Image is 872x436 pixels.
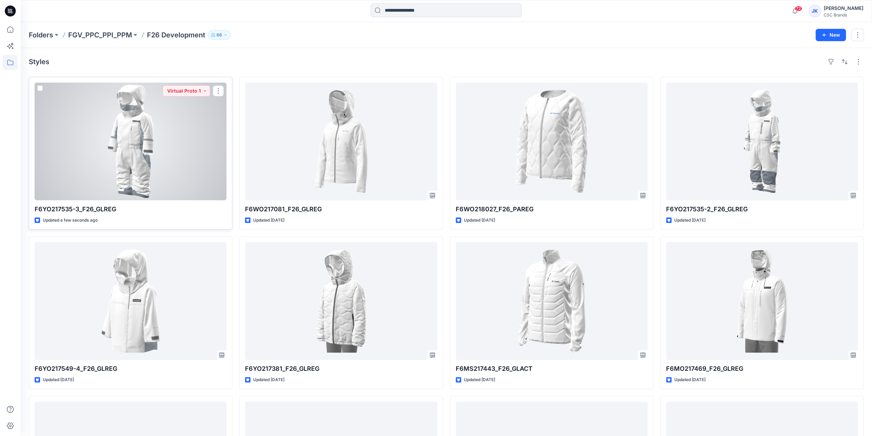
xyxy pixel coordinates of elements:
[824,4,863,12] div: [PERSON_NAME]
[245,364,437,374] p: F6YO217381_F26_GLREG
[464,217,495,224] p: Updated [DATE]
[208,30,231,40] button: 66
[674,376,705,384] p: Updated [DATE]
[68,30,132,40] a: FGV_PPC_PPI_PPM
[43,376,74,384] p: Updated [DATE]
[35,364,226,374] p: F6YO217549-4_F26_GLREG
[43,217,98,224] p: Updated a few seconds ago
[795,6,802,11] span: 72
[147,30,205,40] p: F26 Development
[217,31,222,39] p: 66
[29,58,49,66] h4: Styles
[809,5,821,17] div: JK
[245,242,437,360] a: F6YO217381_F26_GLREG
[35,242,226,360] a: F6YO217549-4_F26_GLREG
[674,217,705,224] p: Updated [DATE]
[666,83,858,200] a: F6YO217535-2_F26_GLREG
[29,30,53,40] a: Folders
[666,204,858,214] p: F6YO217535-2_F26_GLREG
[35,83,226,200] a: F6YO217535-3_F26_GLREG
[456,364,648,374] p: F6MS217443_F26_GLACT
[666,364,858,374] p: F6MO217469_F26_GLREG
[464,376,495,384] p: Updated [DATE]
[666,242,858,360] a: F6MO217469_F26_GLREG
[245,83,437,200] a: F6WO217081_F26_GLREG
[815,29,846,41] button: New
[824,12,863,17] div: CSC Brands
[245,204,437,214] p: F6WO217081_F26_GLREG
[35,204,226,214] p: F6YO217535-3_F26_GLREG
[253,217,284,224] p: Updated [DATE]
[253,376,284,384] p: Updated [DATE]
[456,242,648,360] a: F6MS217443_F26_GLACT
[456,83,648,200] a: F6WO218027_F26_PAREG
[456,204,648,214] p: F6WO218027_F26_PAREG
